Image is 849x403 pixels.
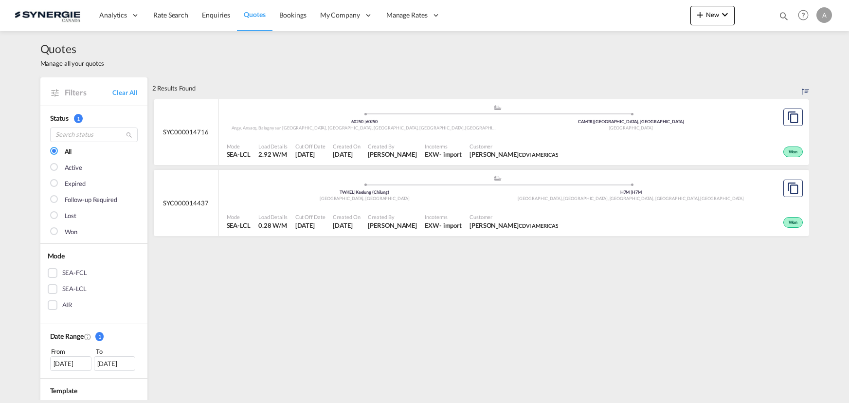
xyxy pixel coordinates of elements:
div: [DATE] [50,356,91,371]
md-icon: assets/icons/custom/ship-fill.svg [492,105,504,110]
div: EXW [425,150,439,159]
span: H7M [620,189,632,195]
md-icon: icon-plus 400-fg [694,9,706,20]
span: [GEOGRAPHIC_DATA] [609,125,653,130]
input: Search status [50,128,138,142]
span: | [354,189,356,195]
div: Won [65,227,78,237]
span: From To [DATE][DATE] [50,347,138,371]
span: Daniel Dico [368,150,417,159]
span: SYC000014437 [163,199,209,207]
span: Cut Off Date [295,143,325,150]
span: Enquiries [202,11,230,19]
div: Lost [65,211,77,221]
span: Created By [368,213,417,220]
div: - import [439,221,462,230]
div: AIR [62,300,72,310]
span: Analytics [99,10,127,20]
md-checkbox: SEA-FCL [48,268,140,278]
span: | [631,189,632,195]
span: Quotes [40,41,105,56]
span: Cut Off Date [295,213,325,220]
span: [GEOGRAPHIC_DATA], [GEOGRAPHIC_DATA], [GEOGRAPHIC_DATA], [GEOGRAPHIC_DATA] [518,196,700,201]
div: icon-magnify [778,11,789,25]
md-icon: assets/icons/custom/copyQuote.svg [787,111,799,123]
div: EXW import [425,221,462,230]
md-icon: icon-magnify [126,131,133,139]
div: Active [65,163,82,173]
md-icon: icon-magnify [778,11,789,21]
div: Expired [65,179,86,189]
span: Mode [227,143,251,150]
span: SEA-LCL [227,221,251,230]
div: SEA-LCL [62,284,87,294]
img: 1f56c880d42311ef80fc7dca854c8e59.png [15,4,80,26]
div: EXW [425,221,439,230]
div: EXW import [425,150,462,159]
span: 12 Sep 2025 [295,150,325,159]
span: Incoterms [425,213,462,220]
div: Status 1 [50,113,138,123]
span: Manage Rates [386,10,428,20]
div: - import [439,150,462,159]
span: Customer [470,213,558,220]
div: 2 Results Found [152,77,196,99]
span: 1 [95,332,104,341]
span: 60250 [351,119,365,124]
button: Copy Quote [783,180,803,197]
span: 0.28 W/M [258,221,287,229]
span: Load Details [258,213,288,220]
div: From [50,347,93,356]
md-icon: icon-chevron-down [719,9,731,20]
span: Angy, Ansacq, Balagny sur [GEOGRAPHIC_DATA], [GEOGRAPHIC_DATA], [GEOGRAPHIC_DATA], [GEOGRAPHIC_DA... [232,125,771,130]
a: Clear All [112,88,137,97]
div: Sort by: Created On [802,77,809,99]
span: CAMTR [GEOGRAPHIC_DATA], [GEOGRAPHIC_DATA] [578,119,684,124]
span: Won [789,220,800,226]
span: Help [795,7,812,23]
span: Mode [48,252,65,260]
span: Manage all your quotes [40,59,105,68]
div: A [816,7,832,23]
span: 60250 [366,119,378,124]
span: New [694,11,731,18]
span: Created On [333,213,360,220]
span: Customer [470,143,558,150]
span: CDVI AMERICAS [519,222,559,229]
span: Status [50,114,69,122]
span: [GEOGRAPHIC_DATA], [GEOGRAPHIC_DATA] [320,196,409,201]
span: CDVI AMERICAS [519,151,559,158]
md-checkbox: AIR [48,300,140,310]
span: Load Details [258,143,288,150]
span: Quotes [244,10,265,18]
span: DENISE DIONNE CDVI AMERICAS [470,150,558,159]
span: Bookings [279,11,307,19]
span: Adriana Groposila [368,221,417,230]
div: Won [783,147,803,157]
div: All [65,147,72,157]
span: H7M [632,189,642,195]
div: Won [783,217,803,228]
div: SYC000014437 assets/icons/custom/ship-fill.svgassets/icons/custom/roll-o-plane.svgOriginKeelung (... [154,170,809,236]
md-icon: Created On [84,333,91,341]
span: SEA-LCL [227,150,251,159]
button: icon-plus 400-fgNewicon-chevron-down [690,6,735,25]
span: 2 Sep 2025 [295,221,325,230]
span: My Company [320,10,360,20]
span: TWKEL Keelung (Chilung) [340,189,389,195]
span: Date Range [50,332,84,340]
span: Mode [227,213,251,220]
span: Filters [65,87,113,98]
span: | [593,119,594,124]
span: Template [50,386,77,395]
span: [GEOGRAPHIC_DATA] [700,196,744,201]
div: [DATE] [94,356,135,371]
div: Help [795,7,816,24]
div: SEA-FCL [62,268,87,278]
span: Rate Search [153,11,188,19]
button: Copy Quote [783,109,803,126]
span: 1 [74,114,83,123]
span: 2.92 W/M [258,150,287,158]
span: SYC000014716 [163,128,209,136]
md-checkbox: SEA-LCL [48,284,140,294]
